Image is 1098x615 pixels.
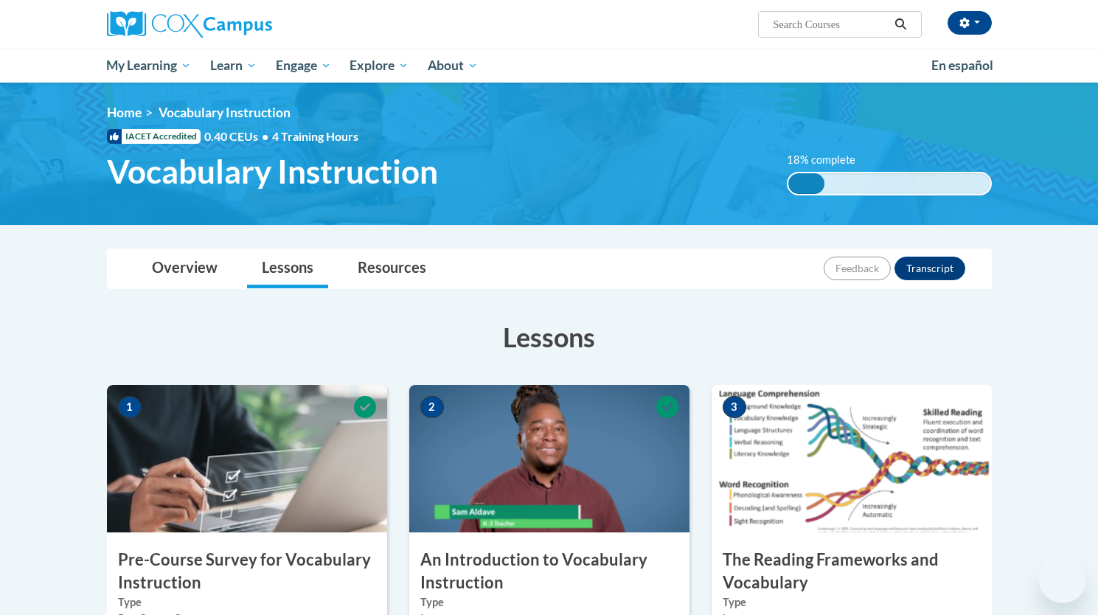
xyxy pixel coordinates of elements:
span: Learn [210,57,257,74]
img: Course Image [712,385,992,532]
span: IACET Accredited [107,129,201,144]
a: Lessons [247,249,328,288]
span: En español [931,58,993,73]
span: Vocabulary Instruction [107,152,438,191]
label: Type [420,594,678,611]
a: Cox Campus [107,11,387,38]
span: About [428,57,478,74]
label: Type [118,594,376,611]
a: En español [922,50,1003,81]
a: About [418,49,487,83]
span: Vocabulary Instruction [159,105,291,120]
label: Type [723,594,981,611]
span: 0.40 CEUs [204,128,272,145]
a: Overview [137,249,232,288]
div: 18% complete [788,173,824,194]
h3: Lessons [107,319,992,355]
span: Explore [350,57,409,74]
span: My Learning [106,57,191,74]
button: Feedback [824,257,891,280]
a: Explore [340,49,418,83]
a: Home [107,105,142,120]
label: 18% complete [787,152,872,168]
a: My Learning [97,49,201,83]
span: 1 [118,396,142,418]
span: 4 Training Hours [272,129,358,143]
h3: The Reading Frameworks and Vocabulary [712,549,992,594]
a: Resources [343,249,441,288]
div: Main menu [85,49,1014,83]
button: Transcript [894,257,965,280]
input: Search Courses [771,15,889,33]
h3: An Introduction to Vocabulary Instruction [409,549,689,594]
img: Course Image [107,385,387,532]
button: Search [889,15,911,33]
h3: Pre-Course Survey for Vocabulary Instruction [107,549,387,594]
span: 3 [723,396,746,418]
a: Engage [266,49,341,83]
img: Cox Campus [107,11,272,38]
iframe: Button to launch messaging window [1039,556,1086,603]
span: Engage [276,57,331,74]
a: Learn [201,49,266,83]
span: • [262,129,268,143]
button: Account Settings [948,11,992,35]
img: Course Image [409,385,689,532]
span: 2 [420,396,444,418]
